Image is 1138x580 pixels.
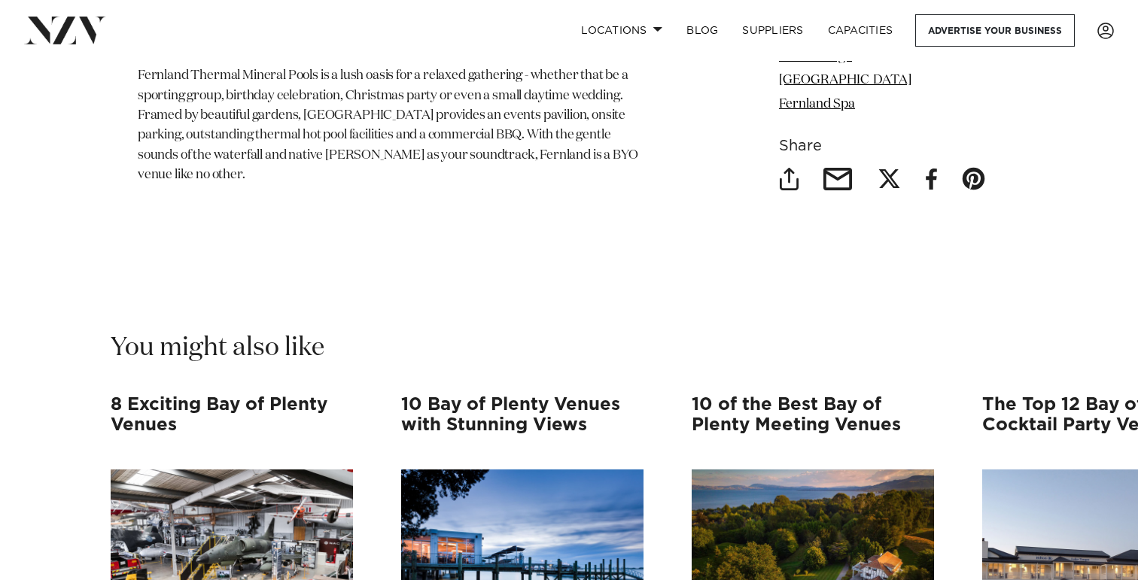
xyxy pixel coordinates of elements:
img: nzv-logo.png [24,17,106,44]
a: SUPPLIERS [730,14,815,47]
a: Locations [569,14,674,47]
h3: 8 Exciting Bay of Plenty Venues [111,395,353,454]
a: Fernland Spa [779,98,855,111]
a: Capacities [816,14,905,47]
h6: Share [779,138,1000,154]
a: BLOG [674,14,730,47]
h2: You might also like [111,331,324,365]
a: Advertise your business [915,14,1075,47]
h3: 10 Bay of Plenty Venues with Stunning Views [401,395,644,454]
h3: 10 of the Best Bay of Plenty Meeting Venues [692,395,934,454]
p: Fernland Thermal Mineral Pools is a lush oasis for a relaxed gathering - whether that be a sporti... [138,66,653,185]
a: [GEOGRAPHIC_DATA] [779,74,911,87]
